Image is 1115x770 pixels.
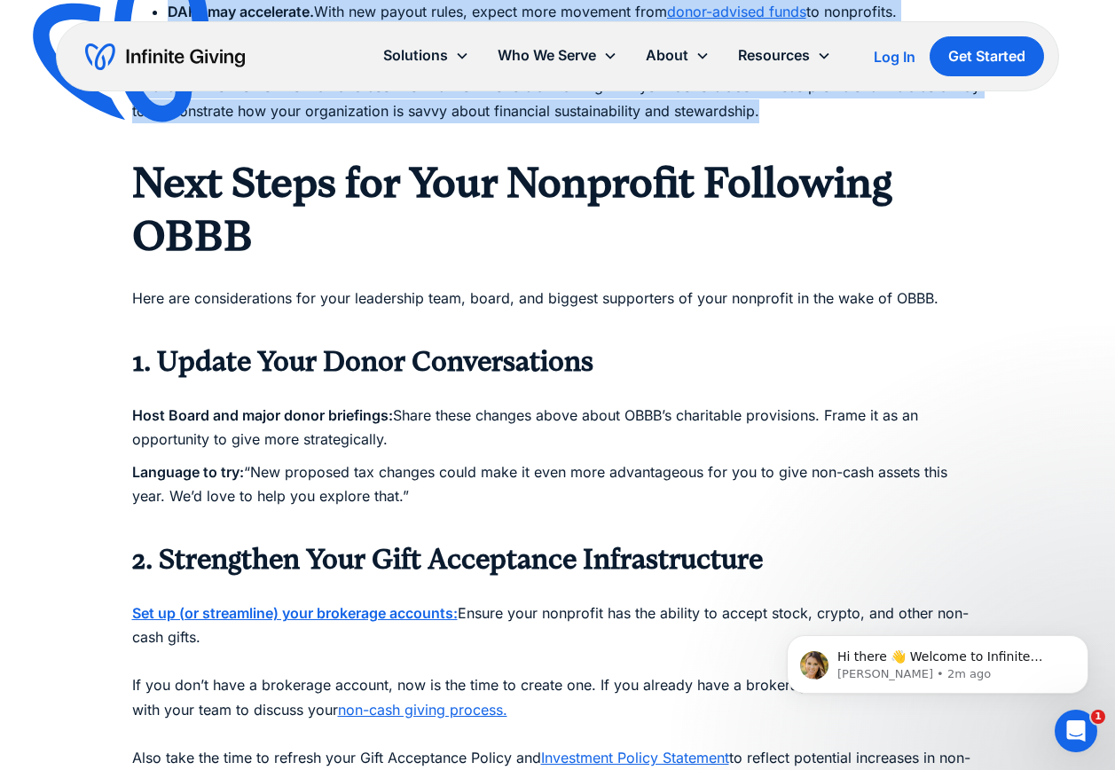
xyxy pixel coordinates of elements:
[930,36,1044,76] a: Get Started
[132,406,393,424] strong: Host Board and major donor briefings:
[85,43,245,71] a: home
[132,75,984,147] p: This is not the moment to wait and see. Now is the time to start talking with your donors about t...
[738,43,810,67] div: Resources
[338,701,507,719] a: non-cash giving process.
[541,749,729,766] a: Investment Policy Statement
[667,3,806,20] a: donor-advised funds
[369,36,483,75] div: Solutions
[632,36,724,75] div: About
[132,543,763,576] strong: 2. Strengthen Your Gift Acceptance Infrastructure
[1091,710,1105,724] span: 1
[874,50,915,64] div: Log In
[132,263,984,335] p: Here are considerations for your leadership team, board, and biggest supporters of your nonprofit...
[132,604,458,622] a: Set up (or streamline) your brokerage accounts:
[132,380,984,452] p: Share these changes above about OBBB’s charitable provisions. Frame it as an opportunity to give ...
[760,598,1115,722] iframe: Intercom notifications message
[498,43,596,67] div: Who We Serve
[383,43,448,67] div: Solutions
[874,46,915,67] a: Log In
[132,345,593,378] strong: 1. Update Your Donor Conversations
[483,36,632,75] div: Who We Serve
[724,36,845,75] div: Resources
[132,460,984,533] p: “New proposed tax changes could make it even more advantageous for you to give non-cash assets th...
[132,158,892,261] strong: Next Steps for Your Nonprofit Following OBBB
[1055,710,1097,752] iframe: Intercom live chat
[132,463,244,481] strong: Language to try:
[646,43,688,67] div: About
